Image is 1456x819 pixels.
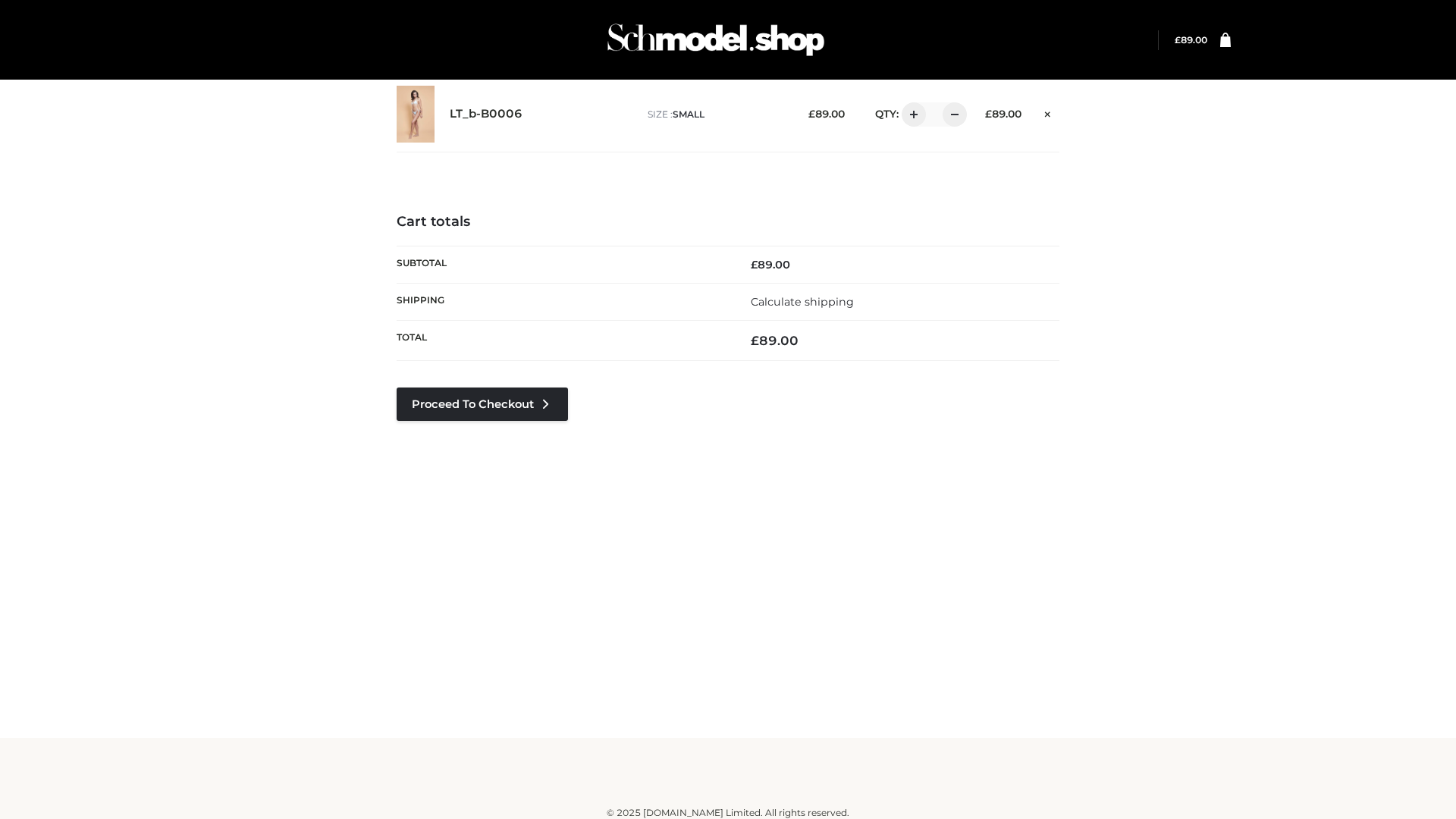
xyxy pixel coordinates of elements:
span: £ [808,108,815,120]
span: SMALL [673,108,704,120]
a: Proceed to Checkout [397,388,568,421]
bdi: 89.00 [1175,34,1207,45]
img: Schmodel Admin 964 [602,10,830,70]
bdi: 89.00 [808,108,845,120]
bdi: 89.00 [751,258,790,271]
a: Calculate shipping [751,295,854,309]
th: Total [397,321,728,361]
bdi: 89.00 [751,333,799,348]
div: QTY: [860,102,962,127]
span: £ [751,258,758,271]
th: Shipping [397,283,728,320]
h4: Cart totals [397,214,1059,231]
span: £ [751,333,759,348]
bdi: 89.00 [985,108,1021,120]
span: £ [985,108,992,120]
a: Remove this item [1037,102,1059,122]
th: Subtotal [397,246,728,283]
p: size : [648,108,785,121]
a: LT_b-B0006 [450,107,522,121]
a: £89.00 [1175,34,1207,45]
span: £ [1175,34,1181,45]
